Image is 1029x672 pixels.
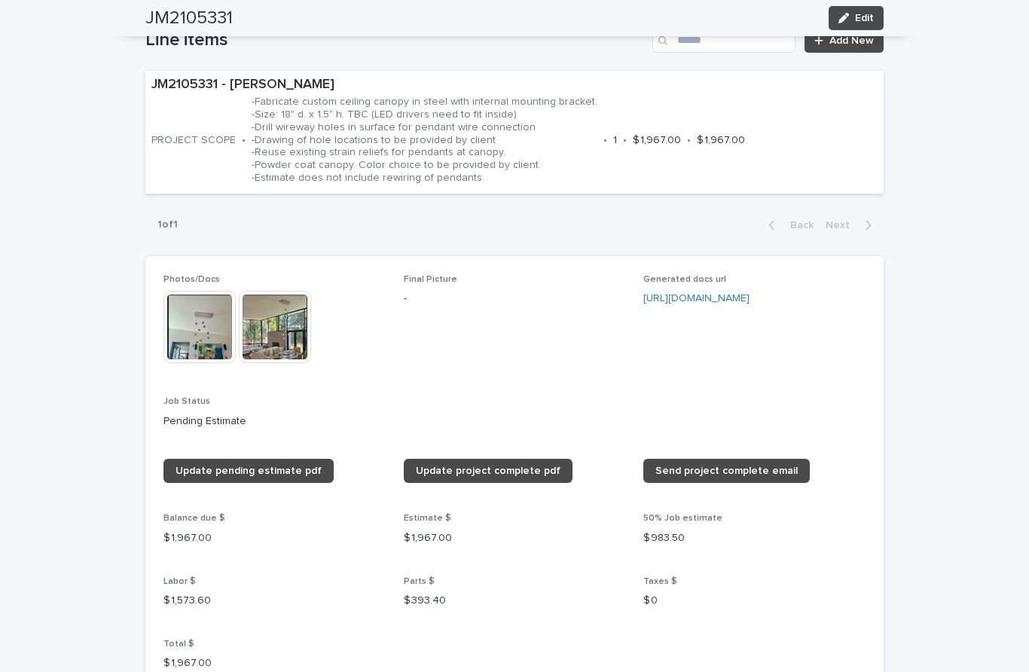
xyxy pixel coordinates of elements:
[855,13,874,23] span: Edit
[697,134,745,147] p: $ 1,967.00
[404,530,626,546] p: $ 1,967.00
[145,206,190,243] p: 1 of 1
[163,593,386,609] p: $ 1,573.60
[416,466,560,476] span: Update project complete pdf
[829,35,874,46] span: Add New
[623,134,627,147] p: •
[242,134,246,147] p: •
[781,220,814,231] span: Back
[404,577,435,586] span: Parts $
[687,134,691,147] p: •
[163,577,196,586] span: Labor $
[829,6,884,30] button: Edit
[151,134,236,147] p: PROJECT SCOPE
[145,71,884,194] a: JM2105331 - [PERSON_NAME]PROJECT SCOPE•-Fabricate custom ceiling canopy in steel with internal mo...
[404,459,573,483] a: Update project complete pdf
[655,466,798,476] span: Send project complete email
[633,134,681,147] p: $ 1,967.00
[163,655,386,671] p: $ 1,967.00
[613,134,617,147] p: 1
[643,514,722,523] span: 50% Job estimate
[820,218,884,232] button: Next
[404,514,451,523] span: Estimate $
[643,459,810,483] a: Send project complete email
[404,593,626,609] p: $ 393.40
[643,293,750,304] a: [URL][DOMAIN_NAME]
[643,577,677,586] span: Taxes $
[643,530,866,546] p: $ 983.50
[652,29,795,53] input: Search
[643,593,866,609] p: $ 0
[404,275,457,284] span: Final Picture
[805,29,884,53] a: Add New
[163,414,866,429] p: Pending Estimate
[643,275,726,284] span: Generated docs url
[404,291,626,307] p: -
[163,459,334,483] a: Update pending estimate pdf
[603,134,607,147] p: •
[163,514,225,523] span: Balance due $
[163,640,194,649] span: Total $
[176,466,322,476] span: Update pending estimate pdf
[163,275,220,284] span: Photos/Docs
[151,77,878,93] p: JM2105331 - [PERSON_NAME]
[252,96,597,185] p: -Fabricate custom ceiling canopy in steel with internal mounting bracket. -Size: 18" d. x 1.5" h....
[163,530,386,546] p: $ 1,967.00
[756,218,820,232] button: Back
[145,8,233,29] h2: JM2105331
[145,29,646,51] h1: Line items
[826,220,859,231] span: Next
[163,397,210,406] span: Job Status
